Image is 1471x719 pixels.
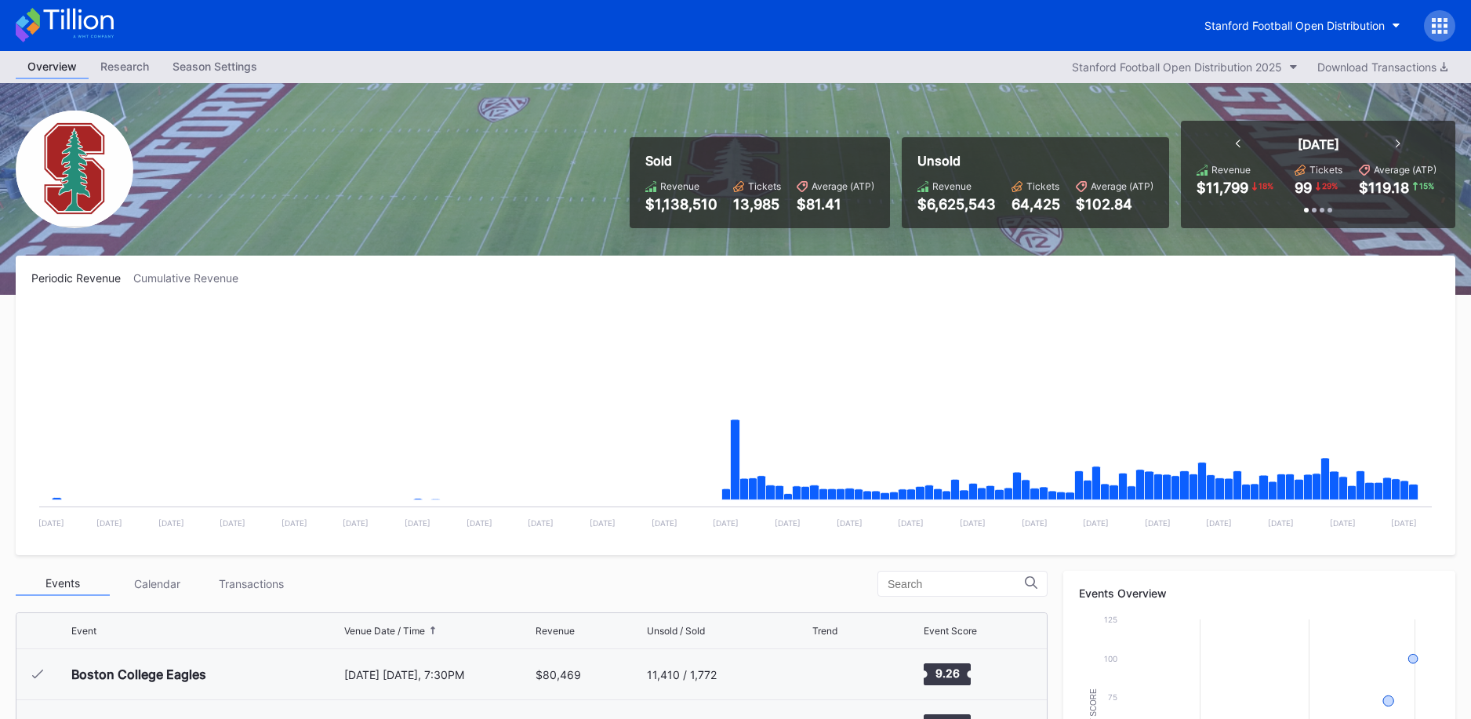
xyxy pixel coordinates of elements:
[1268,518,1294,528] text: [DATE]
[1309,56,1455,78] button: Download Transactions
[645,153,874,169] div: Sold
[220,518,245,528] text: [DATE]
[1079,586,1440,600] div: Events Overview
[1072,60,1282,74] div: Stanford Football Open Distribution 2025
[1091,180,1153,192] div: Average (ATP)
[536,625,575,637] div: Revenue
[71,666,206,682] div: Boston College Eagles
[590,518,616,528] text: [DATE]
[16,55,89,79] a: Overview
[1418,180,1436,192] div: 15 %
[775,518,801,528] text: [DATE]
[281,518,307,528] text: [DATE]
[38,518,64,528] text: [DATE]
[797,196,874,212] div: $81.41
[1330,518,1356,528] text: [DATE]
[1026,180,1059,192] div: Tickets
[812,180,874,192] div: Average (ATP)
[917,196,996,212] div: $6,625,543
[1012,196,1060,212] div: 64,425
[528,518,554,528] text: [DATE]
[660,180,699,192] div: Revenue
[1374,164,1436,176] div: Average (ATP)
[898,518,924,528] text: [DATE]
[16,572,110,596] div: Events
[1083,518,1109,528] text: [DATE]
[31,304,1440,539] svg: Chart title
[1193,11,1412,40] button: Stanford Football Open Distribution
[1298,136,1339,152] div: [DATE]
[405,518,430,528] text: [DATE]
[1317,60,1447,74] div: Download Transactions
[467,518,492,528] text: [DATE]
[924,625,977,637] div: Event Score
[932,180,972,192] div: Revenue
[1064,56,1306,78] button: Stanford Football Open Distribution 2025
[158,518,184,528] text: [DATE]
[31,271,133,285] div: Periodic Revenue
[161,55,269,79] a: Season Settings
[748,180,781,192] div: Tickets
[935,666,959,680] text: 9.26
[344,625,425,637] div: Venue Date / Time
[647,625,705,637] div: Unsold / Sold
[343,518,369,528] text: [DATE]
[71,625,96,637] div: Event
[1104,615,1117,624] text: 125
[837,518,863,528] text: [DATE]
[89,55,161,79] a: Research
[1359,180,1409,196] div: $119.18
[1391,518,1417,528] text: [DATE]
[917,153,1153,169] div: Unsold
[89,55,161,78] div: Research
[652,518,677,528] text: [DATE]
[647,668,717,681] div: 11,410 / 1,772
[733,196,781,212] div: 13,985
[1211,164,1251,176] div: Revenue
[1257,180,1275,192] div: 18 %
[1108,692,1117,702] text: 75
[161,55,269,78] div: Season Settings
[1197,180,1248,196] div: $11,799
[713,518,739,528] text: [DATE]
[1295,180,1312,196] div: 99
[1145,518,1171,528] text: [DATE]
[133,271,251,285] div: Cumulative Revenue
[645,196,717,212] div: $1,138,510
[888,578,1025,590] input: Search
[1022,518,1048,528] text: [DATE]
[1320,180,1339,192] div: 29 %
[1309,164,1342,176] div: Tickets
[96,518,122,528] text: [DATE]
[110,572,204,596] div: Calendar
[204,572,298,596] div: Transactions
[1076,196,1153,212] div: $102.84
[812,655,859,694] svg: Chart title
[1204,19,1385,32] div: Stanford Football Open Distribution
[812,625,837,637] div: Trend
[16,111,133,228] img: Stanford_Football_Secondary.png
[1104,654,1117,663] text: 100
[960,518,986,528] text: [DATE]
[344,668,532,681] div: [DATE] [DATE], 7:30PM
[536,668,581,681] div: $80,469
[1206,518,1232,528] text: [DATE]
